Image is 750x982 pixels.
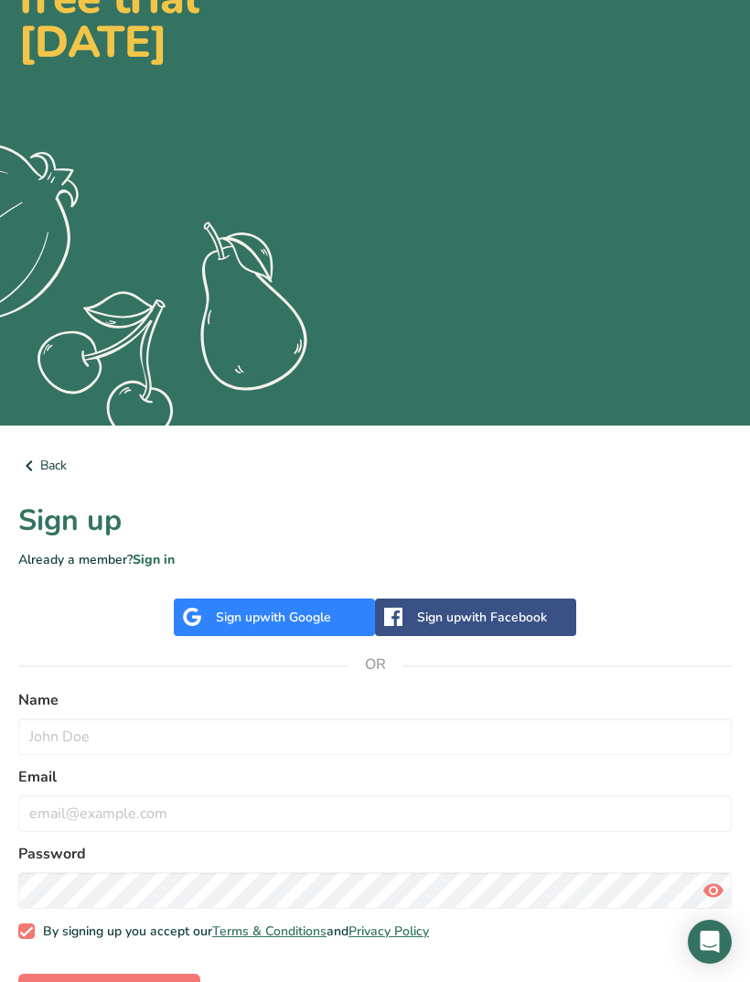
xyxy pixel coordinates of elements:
[18,718,732,755] input: John Doe
[18,499,732,543] h1: Sign up
[18,689,732,711] label: Name
[18,550,732,569] p: Already a member?
[212,923,327,940] a: Terms & Conditions
[688,920,732,964] div: Open Intercom Messenger
[18,843,732,865] label: Password
[35,923,430,940] span: By signing up you accept our and
[18,766,732,788] label: Email
[417,608,547,627] div: Sign up
[133,551,175,568] a: Sign in
[18,455,732,477] a: Back
[348,637,402,692] span: OR
[216,608,331,627] div: Sign up
[260,609,331,626] span: with Google
[18,795,732,832] input: email@example.com
[461,609,547,626] span: with Facebook
[348,923,429,940] a: Privacy Policy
